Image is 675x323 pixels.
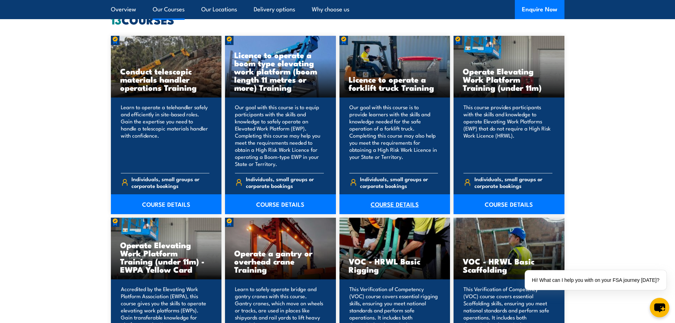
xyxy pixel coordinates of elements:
h2: COURSES [111,15,564,24]
a: COURSE DETAILS [225,194,336,214]
p: Learn to operate a telehandler safely and efficiently in site-based roles. Gain the expertise you... [121,104,210,167]
p: This course provides participants with the skills and knowledge to operate Elevating Work Platfor... [463,104,552,167]
span: Individuals, small groups or corporate bookings [474,176,552,189]
span: Individuals, small groups or corporate bookings [131,176,209,189]
a: COURSE DETAILS [454,194,564,214]
span: Individuals, small groups or corporate bookings [360,176,438,189]
span: Individuals, small groups or corporate bookings [246,176,324,189]
h3: Operate a gantry or overhead crane Training [234,249,327,273]
h3: VOC - HRWL Basic Scaffolding [463,257,555,273]
a: COURSE DETAILS [339,194,450,214]
h3: Licence to operate a boom type elevating work platform (boom length 11 metres or more) Training [234,51,327,91]
h3: VOC - HRWL Basic Rigging [349,257,441,273]
p: Our goal with this course is to equip participants with the skills and knowledge to safely operat... [235,104,324,167]
h3: Licence to operate a forklift truck Training [349,75,441,91]
h3: Operate Elevating Work Platform Training (under 11m) - EWPA Yellow Card [120,241,213,273]
h3: Operate Elevating Work Platform Training (under 11m) [463,67,555,91]
div: Hi! What can I help you with on your FSA journey [DATE]? [525,270,666,290]
a: COURSE DETAILS [111,194,222,214]
h3: Conduct telescopic materials handler operations Training [120,67,213,91]
p: Our goal with this course is to provide learners with the skills and knowledge needed for the saf... [349,104,438,167]
strong: 13 [111,11,122,28]
button: chat-button [650,298,669,317]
